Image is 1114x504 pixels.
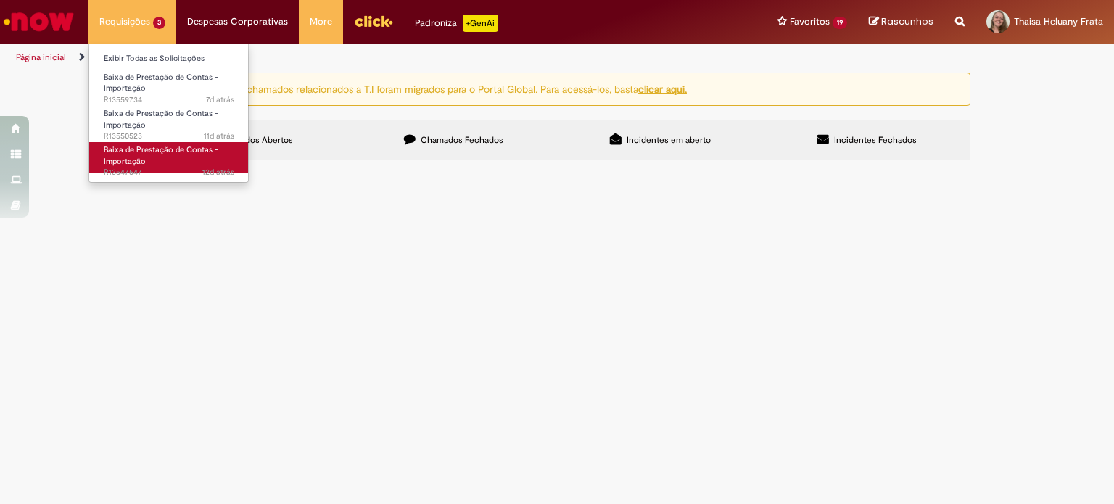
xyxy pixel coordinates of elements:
img: click_logo_yellow_360x200.png [354,10,393,32]
a: Aberto R13550523 : Baixa de Prestação de Contas - Importação [89,106,249,137]
span: More [310,15,332,29]
span: Despesas Corporativas [187,15,288,29]
time: 19/09/2025 12:41:14 [204,131,234,141]
ul: Requisições [88,44,249,183]
a: Página inicial [16,51,66,63]
img: ServiceNow [1,7,76,36]
time: 18/09/2025 14:46:07 [202,167,234,178]
span: Baixa de Prestação de Contas - Importação [104,144,218,167]
a: clicar aqui. [638,82,687,95]
span: Incidentes Fechados [834,134,917,146]
span: 3 [153,17,165,29]
ul: Trilhas de página [11,44,732,71]
span: 12d atrás [202,167,234,178]
span: R13559734 [104,94,234,106]
span: Thaisa Heluany Frata [1014,15,1103,28]
span: Rascunhos [881,15,933,28]
span: 11d atrás [204,131,234,141]
time: 23/09/2025 15:19:31 [206,94,234,105]
a: Aberto R13547547 : Baixa de Prestação de Contas - Importação [89,142,249,173]
ng-bind-html: Atenção: alguns chamados relacionados a T.I foram migrados para o Portal Global. Para acessá-los,... [172,82,687,95]
div: Padroniza [415,15,498,32]
span: R13550523 [104,131,234,142]
span: Requisições [99,15,150,29]
a: Aberto R13559734 : Baixa de Prestação de Contas - Importação [89,70,249,101]
span: Chamados Fechados [421,134,503,146]
span: 7d atrás [206,94,234,105]
span: Chamados Abertos [218,134,293,146]
a: Exibir Todas as Solicitações [89,51,249,67]
p: +GenAi [463,15,498,32]
span: R13547547 [104,167,234,178]
span: Baixa de Prestação de Contas - Importação [104,72,218,94]
span: Favoritos [790,15,830,29]
a: Rascunhos [869,15,933,29]
span: Baixa de Prestação de Contas - Importação [104,108,218,131]
span: Incidentes em aberto [627,134,711,146]
span: 19 [833,17,847,29]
